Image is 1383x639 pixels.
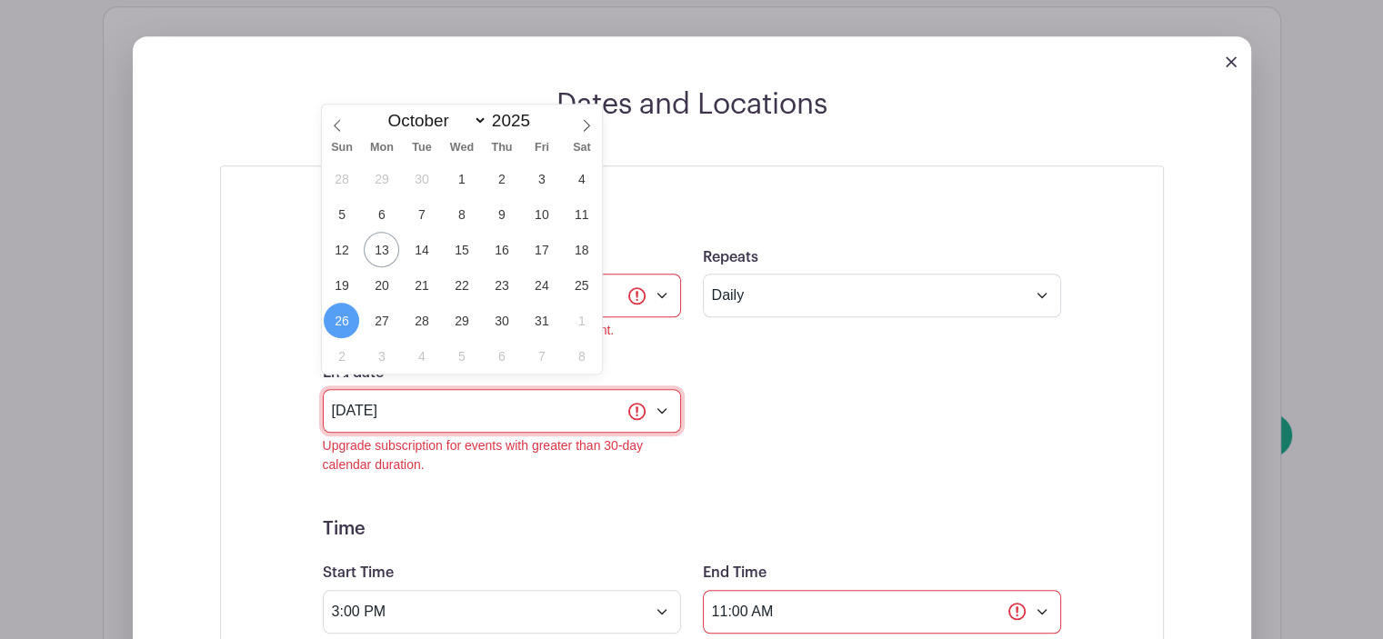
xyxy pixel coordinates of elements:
span: Wed [442,142,482,154]
span: Tue [402,142,442,154]
span: October 15, 2025 [444,232,479,267]
span: October 23, 2025 [484,267,519,303]
span: October 12, 2025 [324,232,359,267]
span: October 6, 2025 [364,196,399,232]
span: Sat [562,142,602,154]
label: End date [323,364,384,382]
span: Fri [522,142,562,154]
span: October 10, 2025 [524,196,559,232]
span: October 5, 2025 [324,196,359,232]
span: Sun [322,142,362,154]
span: October 27, 2025 [364,303,399,338]
span: October 26, 2025 [324,303,359,338]
span: October 22, 2025 [444,267,479,303]
span: October 1, 2025 [444,161,479,196]
span: October 17, 2025 [524,232,559,267]
span: October 16, 2025 [484,232,519,267]
span: October 9, 2025 [484,196,519,232]
span: October 8, 2025 [444,196,479,232]
span: October 19, 2025 [324,267,359,303]
div: Upgrade subscription for events with greater than 30-day calendar duration. [323,436,681,474]
span: November 6, 2025 [484,338,519,374]
span: October 21, 2025 [404,267,439,303]
span: November 8, 2025 [564,338,599,374]
span: October 14, 2025 [404,232,439,267]
span: Thu [482,142,522,154]
span: Mon [362,142,402,154]
input: Pick date [323,389,681,433]
span: November 7, 2025 [524,338,559,374]
span: October 29, 2025 [444,303,479,338]
span: November 5, 2025 [444,338,479,374]
input: Select [323,590,681,634]
span: October 24, 2025 [524,267,559,303]
span: October 3, 2025 [524,161,559,196]
span: September 28, 2025 [324,161,359,196]
label: Repeats [703,249,758,266]
span: October 4, 2025 [564,161,599,196]
span: October 2, 2025 [484,161,519,196]
span: October 30, 2025 [484,303,519,338]
span: October 28, 2025 [404,303,439,338]
input: Select [703,590,1061,634]
label: End Time [703,564,767,582]
h2: Dates and Locations [133,87,1251,122]
select: Month [379,110,486,131]
span: November 4, 2025 [404,338,439,374]
h5: Time [323,518,1061,540]
img: close_button-5f87c8562297e5c2d7936805f587ecaba9071eb48480494691a3f1689db116b3.svg [1226,56,1237,67]
span: October 18, 2025 [564,232,599,267]
span: October 20, 2025 [364,267,399,303]
span: October 7, 2025 [404,196,439,232]
span: October 25, 2025 [564,267,599,303]
span: November 1, 2025 [564,303,599,338]
span: November 2, 2025 [324,338,359,374]
input: Year [487,111,545,131]
h5: Event Date [323,203,1061,225]
span: October 11, 2025 [564,196,599,232]
span: October 13, 2025 [364,232,399,267]
span: October 31, 2025 [524,303,559,338]
span: September 29, 2025 [364,161,399,196]
span: November 3, 2025 [364,338,399,374]
span: September 30, 2025 [404,161,439,196]
label: Start Time [323,564,394,582]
